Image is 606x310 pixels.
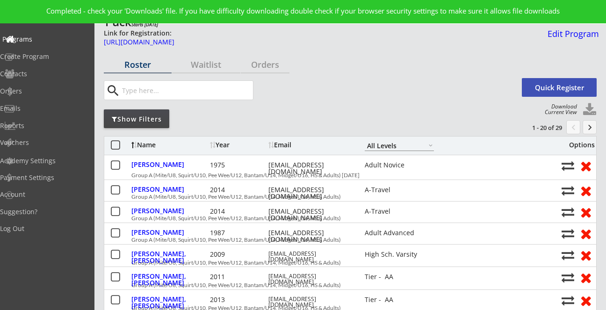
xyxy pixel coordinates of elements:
button: search [105,83,121,98]
button: Move player [562,249,574,261]
div: [PERSON_NAME], [PERSON_NAME] [131,296,208,309]
div: Group A (Mite/U8, Squirt/U10, Pee Wee/U12, Bantam/U14, Midget/U16, HS & Adults) [131,282,556,288]
div: 2013 [210,296,266,303]
div: Roster [104,60,172,69]
div: [PERSON_NAME], [PERSON_NAME] [131,273,208,286]
button: chevron_left [566,120,580,134]
div: Adult Advanced [365,230,434,236]
div: [PERSON_NAME] [131,186,208,193]
div: [EMAIL_ADDRESS][DOMAIN_NAME] [268,208,353,221]
button: Remove from roster (no refund) [577,248,594,262]
button: Remove from roster (no refund) [577,159,594,173]
div: High Sch. Varsity [365,251,434,258]
div: Tier - AA [365,296,434,303]
em: Starts [DATE] [131,21,158,28]
a: Edit Program [544,29,599,46]
div: 2014 [210,187,266,193]
div: [PERSON_NAME] [131,229,208,236]
button: Move player [562,206,574,218]
div: Group A (Mite/U8, Squirt/U10, Pee Wee/U12, Bantam/U14, Midget/U16, HS & Adults) [131,216,556,221]
div: [PERSON_NAME] [131,161,208,168]
div: 1 - 20 of 29 [513,123,562,132]
div: [URL][DOMAIN_NAME] [104,39,541,45]
div: Programs [2,36,87,43]
div: 2009 [210,251,266,258]
button: Remove from roster (no refund) [577,205,594,219]
div: A-Travel [365,187,434,193]
div: Orders [241,60,289,69]
div: [EMAIL_ADDRESS][DOMAIN_NAME] [268,230,353,243]
div: [EMAIL_ADDRESS][DOMAIN_NAME] [268,296,353,308]
button: Remove from roster (no refund) [577,183,594,198]
div: [EMAIL_ADDRESS][DOMAIN_NAME] [268,162,353,175]
div: [PERSON_NAME] [131,208,208,214]
button: Move player [562,294,574,307]
div: [EMAIL_ADDRESS][DOMAIN_NAME] [268,251,353,262]
button: Move player [562,271,574,284]
a: [URL][DOMAIN_NAME] [104,39,541,50]
div: Waitlist [172,60,240,69]
div: Group A (Mite/U8, Squirt/U10, Pee Wee/U12, Bantam/U14, Midget/U16, HS & Adults) [131,237,556,243]
div: Group A (Mite/U8, Squirt/U10, Pee Wee/U12, Bantam/U14, Midget/U16, HS & Adults) [131,194,556,200]
button: keyboard_arrow_right [583,120,597,134]
div: 1987 [210,230,266,236]
div: [EMAIL_ADDRESS][DOMAIN_NAME] [268,187,353,200]
div: Edit Program [544,29,599,38]
div: [EMAIL_ADDRESS][DOMAIN_NAME] [268,274,353,285]
div: Show Filters [104,115,169,124]
div: Download Current View [540,104,577,115]
button: Move player [562,159,574,172]
div: 2011 [210,274,266,280]
div: Year [210,142,266,148]
div: A-Travel [365,208,434,215]
div: Options [562,142,595,148]
div: [PERSON_NAME], [PERSON_NAME] [131,251,208,264]
div: Email [268,142,353,148]
button: Move player [562,227,574,240]
input: Type here... [120,81,253,100]
button: Move player [562,184,574,197]
button: Remove from roster (no refund) [577,293,594,308]
div: Tier - AA [365,274,434,280]
div: 2014 [210,208,266,215]
button: Remove from roster (no refund) [577,226,594,241]
div: Group A (Mite/U8, Squirt/U10, Pee Wee/U12, Bantam/U14, Midget/U16, HS & Adults) [131,260,556,266]
div: 1975 [210,162,266,168]
div: Group A (Mite/U8, Squirt/U10, Pee Wee/U12, Bantam/U14, Midget/U16, HS & Adults) [DATE] [131,173,556,178]
div: Adult Novice [365,162,434,168]
div: Name [131,142,208,148]
button: Quick Register [522,78,597,97]
button: Remove from roster (no refund) [577,270,594,285]
button: Click to download full roster. Your browser settings may try to block it, check your security set... [583,103,597,117]
div: Link for Registration: [104,29,173,38]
